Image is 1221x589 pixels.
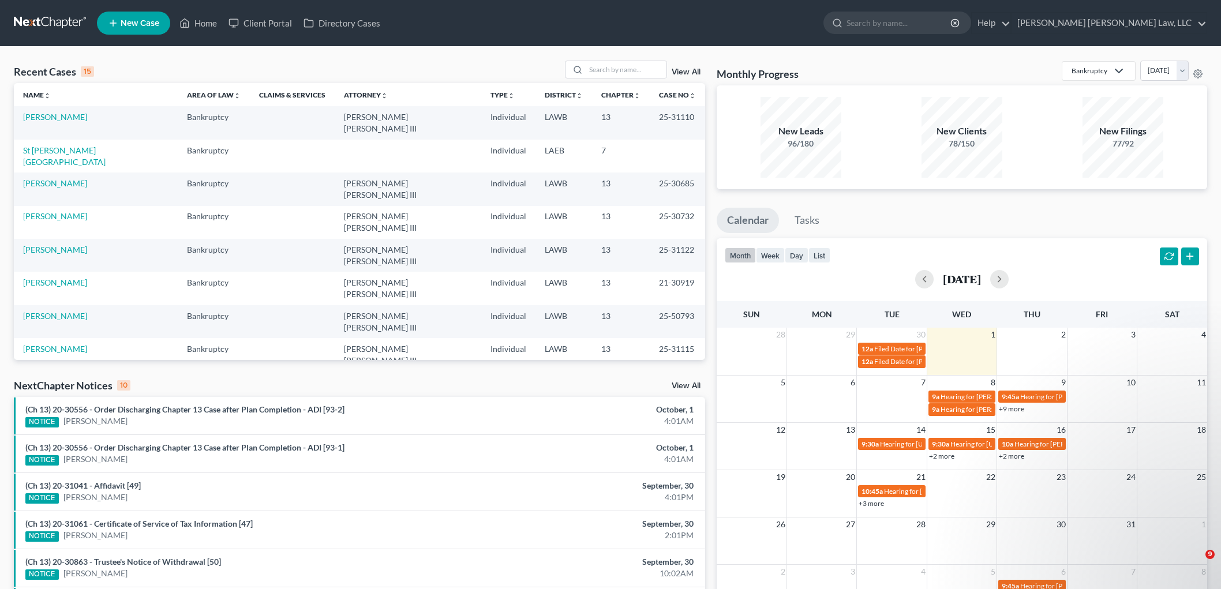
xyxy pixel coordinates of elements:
[535,272,592,305] td: LAWB
[478,404,694,415] div: October, 1
[932,440,949,448] span: 9:30a
[478,492,694,503] div: 4:01PM
[335,338,481,371] td: [PERSON_NAME] [PERSON_NAME] III
[535,106,592,139] td: LAWB
[298,13,386,33] a: Directory Cases
[689,92,696,99] i: unfold_more
[1165,309,1179,319] span: Sat
[478,518,694,530] div: September, 30
[592,206,650,239] td: 13
[929,452,954,460] a: +2 more
[586,61,666,78] input: Search by name...
[381,92,388,99] i: unfold_more
[990,565,997,579] span: 5
[1096,309,1108,319] span: Fri
[950,440,1140,448] span: Hearing for [US_STATE] Safety Association of Timbermen - Self I
[990,328,997,342] span: 1
[915,423,927,437] span: 14
[63,492,128,503] a: [PERSON_NAME]
[592,305,650,338] td: 13
[780,376,786,389] span: 5
[178,305,250,338] td: Bankruptcy
[1072,66,1107,76] div: Bankruptcy
[756,247,785,263] button: week
[478,568,694,579] div: 10:02AM
[775,470,786,484] span: 19
[1060,565,1067,579] span: 6
[932,405,939,414] span: 9a
[178,206,250,239] td: Bankruptcy
[545,91,583,99] a: Districtunfold_more
[478,415,694,427] div: 4:01AM
[932,392,939,401] span: 9a
[335,206,481,239] td: [PERSON_NAME] [PERSON_NAME] III
[592,140,650,172] td: 7
[335,106,481,139] td: [PERSON_NAME] [PERSON_NAME] III
[25,455,59,466] div: NOTICE
[23,178,87,188] a: [PERSON_NAME]
[874,344,971,353] span: Filed Date for [PERSON_NAME]
[650,172,705,205] td: 25-30685
[601,91,641,99] a: Chapterunfold_more
[922,125,1002,138] div: New Clients
[478,556,694,568] div: September, 30
[535,206,592,239] td: LAWB
[920,376,927,389] span: 7
[478,480,694,492] div: September, 30
[1083,125,1163,138] div: New Filings
[780,565,786,579] span: 2
[775,517,786,531] span: 26
[785,247,808,263] button: day
[25,417,59,427] div: NOTICE
[490,91,515,99] a: Typeunfold_more
[592,239,650,272] td: 13
[44,92,51,99] i: unfold_more
[650,206,705,239] td: 25-30732
[481,172,535,205] td: Individual
[121,19,159,28] span: New Case
[535,239,592,272] td: LAWB
[847,12,952,33] input: Search by name...
[672,68,701,76] a: View All
[23,211,87,221] a: [PERSON_NAME]
[178,239,250,272] td: Bankruptcy
[63,415,128,427] a: [PERSON_NAME]
[725,247,756,263] button: month
[885,309,900,319] span: Tue
[25,404,344,414] a: (Ch 13) 20-30556 - Order Discharging Chapter 13 Case after Plan Completion - ADI [93-2]
[535,305,592,338] td: LAWB
[178,106,250,139] td: Bankruptcy
[535,172,592,205] td: LAWB
[234,92,241,99] i: unfold_more
[223,13,298,33] a: Client Portal
[985,470,997,484] span: 22
[25,519,253,528] a: (Ch 13) 20-31061 - Certificate of Service of Tax Information [47]
[761,125,841,138] div: New Leads
[1012,13,1207,33] a: [PERSON_NAME] [PERSON_NAME] Law, LLC
[25,493,59,504] div: NOTICE
[178,172,250,205] td: Bankruptcy
[23,91,51,99] a: Nameunfold_more
[972,13,1010,33] a: Help
[1024,309,1040,319] span: Thu
[775,423,786,437] span: 12
[985,423,997,437] span: 15
[650,338,705,371] td: 25-31115
[14,378,130,392] div: NextChapter Notices
[650,305,705,338] td: 25-50793
[23,344,87,354] a: [PERSON_NAME]
[478,530,694,541] div: 2:01PM
[922,138,1002,149] div: 78/150
[743,309,760,319] span: Sun
[25,557,221,567] a: (Ch 13) 20-30863 - Trustee's Notice of Withdrawal [50]
[915,470,927,484] span: 21
[784,208,830,233] a: Tasks
[117,380,130,391] div: 10
[650,272,705,305] td: 21-30919
[845,517,856,531] span: 27
[187,91,241,99] a: Area of Lawunfold_more
[943,273,981,285] h2: [DATE]
[812,309,832,319] span: Mon
[25,531,59,542] div: NOTICE
[915,517,927,531] span: 28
